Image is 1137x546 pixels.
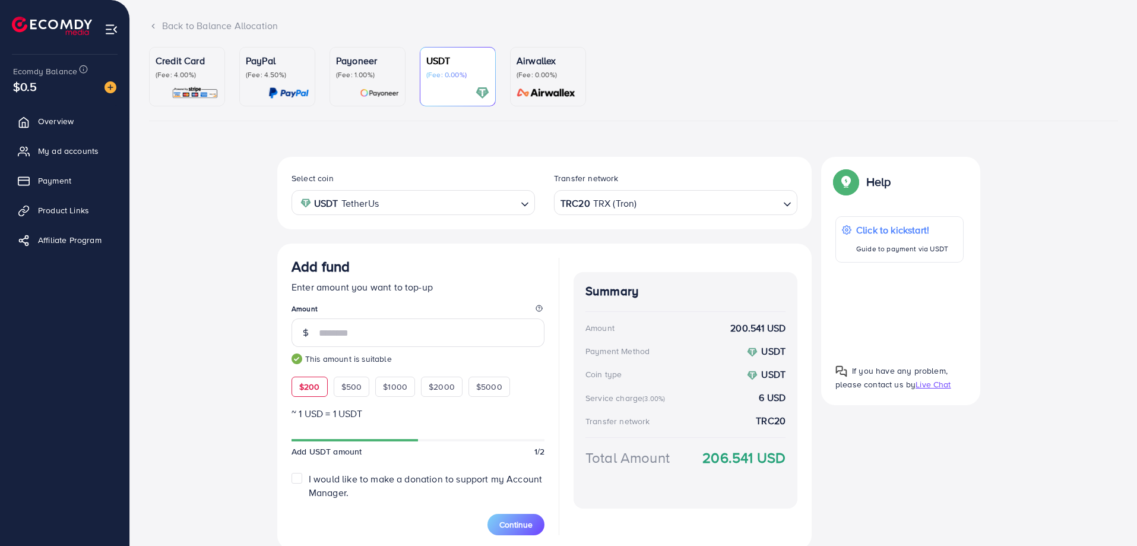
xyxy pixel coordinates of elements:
[856,242,948,256] p: Guide to payment via USDT
[38,145,99,157] span: My ad accounts
[38,234,102,246] span: Affiliate Program
[9,198,121,222] a: Product Links
[9,169,121,192] a: Payment
[585,322,615,334] div: Amount
[513,86,579,100] img: card
[172,86,218,100] img: card
[534,446,544,457] span: 1/2
[835,365,948,390] span: If you have any problem, please contact us by
[856,223,948,237] p: Click to kickstart!
[292,280,544,294] p: Enter amount you want to top-up
[292,354,302,364] img: guide
[341,195,379,212] span: TetherUs
[292,258,350,275] h3: Add fund
[9,139,121,163] a: My ad accounts
[426,70,489,80] p: (Fee: 0.00%)
[747,370,758,381] img: coin
[38,204,89,216] span: Product Links
[9,228,121,252] a: Affiliate Program
[761,368,786,381] strong: USDT
[554,172,619,184] label: Transfer network
[585,392,669,404] div: Service charge
[866,175,891,189] p: Help
[336,53,399,68] p: Payoneer
[292,446,362,457] span: Add USDT amount
[383,381,407,393] span: $1000
[560,195,590,212] strong: TRC20
[292,406,544,421] p: ~ 1 USD = 1 USDT
[429,381,455,393] span: $2000
[593,195,637,212] span: TRX (Tron)
[156,70,218,80] p: (Fee: 4.00%)
[426,53,489,68] p: USDT
[517,70,579,80] p: (Fee: 0.00%)
[487,514,544,535] button: Continue
[314,195,338,212] strong: USDT
[292,172,334,184] label: Select coin
[246,70,309,80] p: (Fee: 4.50%)
[13,65,77,77] span: Ecomdy Balance
[554,190,797,214] div: Search for option
[12,17,92,35] img: logo
[292,304,544,318] legend: Amount
[1087,493,1128,537] iframe: Chat
[835,365,847,377] img: Popup guide
[292,353,544,365] small: This amount is suitable
[835,171,857,192] img: Popup guide
[382,194,516,212] input: Search for option
[360,86,399,100] img: card
[585,284,786,299] h4: Summary
[149,19,1118,33] div: Back to Balance Allocation
[585,345,650,357] div: Payment Method
[38,175,71,187] span: Payment
[642,394,665,403] small: (3.00%)
[759,391,786,405] strong: 6 USD
[638,194,778,212] input: Search for option
[9,109,121,133] a: Overview
[756,414,786,428] strong: TRC20
[585,415,650,427] div: Transfer network
[916,378,951,390] span: Live Chat
[246,53,309,68] p: PayPal
[268,86,309,100] img: card
[104,23,118,36] img: menu
[336,70,399,80] p: (Fee: 1.00%)
[761,345,786,358] strong: USDT
[341,381,362,393] span: $500
[585,447,670,468] div: Total Amount
[499,519,533,531] span: Continue
[13,78,37,95] span: $0.5
[299,381,320,393] span: $200
[517,53,579,68] p: Airwallex
[747,347,758,358] img: coin
[309,472,542,499] span: I would like to make a donation to support my Account Manager.
[476,381,502,393] span: $5000
[292,190,535,214] div: Search for option
[300,198,311,209] img: coin
[38,115,74,127] span: Overview
[702,447,786,468] strong: 206.541 USD
[730,321,786,335] strong: 200.541 USD
[476,86,489,100] img: card
[104,81,116,93] img: image
[585,368,622,380] div: Coin type
[156,53,218,68] p: Credit Card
